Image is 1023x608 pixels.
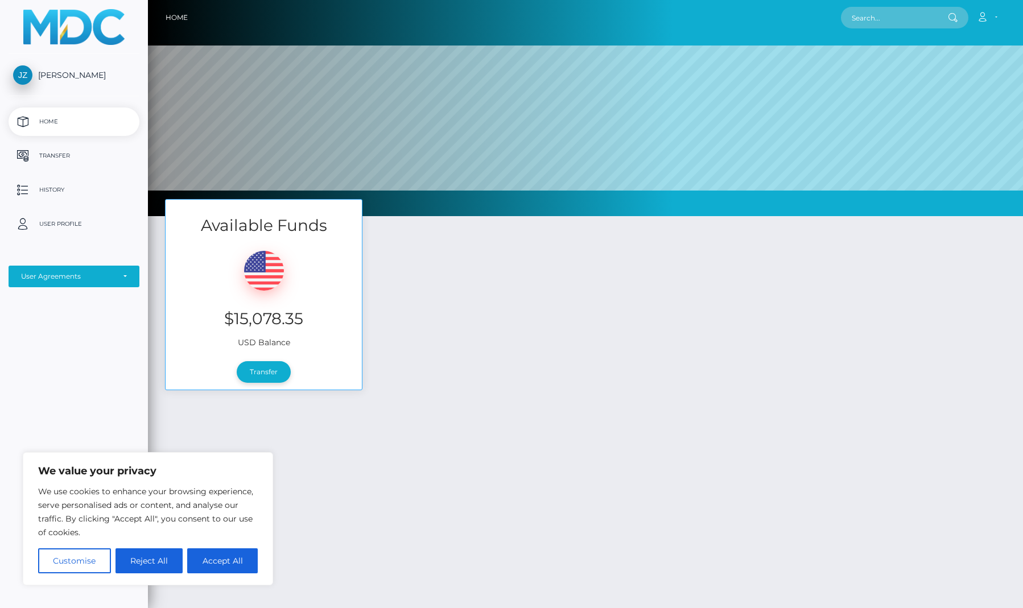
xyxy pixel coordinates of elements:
p: We value your privacy [38,464,258,478]
input: Search... [841,7,948,28]
span: [PERSON_NAME] [9,70,139,80]
h3: Available Funds [166,214,362,237]
h3: $15,078.35 [174,308,353,330]
div: We value your privacy [23,452,273,585]
a: Transfer [237,361,291,383]
div: USD Balance [166,237,362,354]
p: History [13,181,135,198]
button: Reject All [115,548,183,573]
img: MassPay [23,9,125,45]
p: User Profile [13,216,135,233]
button: User Agreements [9,266,139,287]
a: Home [9,107,139,136]
a: User Profile [9,210,139,238]
button: Accept All [187,548,258,573]
a: Home [166,6,188,30]
img: USD.png [244,251,284,291]
p: We use cookies to enhance your browsing experience, serve personalised ads or content, and analys... [38,485,258,539]
a: Transfer [9,142,139,170]
p: Transfer [13,147,135,164]
a: History [9,176,139,204]
p: Home [13,113,135,130]
div: User Agreements [21,272,114,281]
button: Customise [38,548,111,573]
